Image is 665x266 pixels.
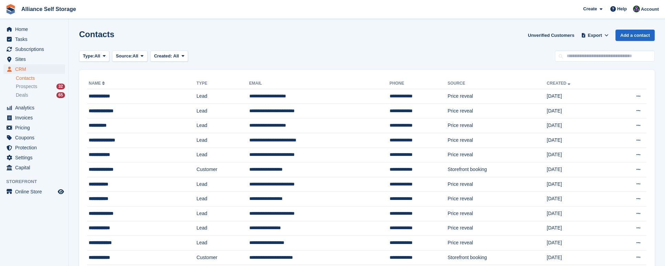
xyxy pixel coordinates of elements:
[547,133,610,148] td: [DATE]
[3,34,65,44] a: menu
[3,64,65,74] a: menu
[89,81,106,86] a: Name
[3,133,65,142] a: menu
[547,89,610,104] td: [DATE]
[633,6,640,12] img: Romilly Norton
[79,51,109,62] button: Type: All
[641,6,659,13] span: Account
[617,6,627,12] span: Help
[588,32,602,39] span: Export
[3,44,65,54] a: menu
[547,192,610,206] td: [DATE]
[3,24,65,34] a: menu
[448,118,547,133] td: Price reveal
[197,236,249,251] td: Lead
[95,53,100,60] span: All
[15,123,56,132] span: Pricing
[197,104,249,118] td: Lead
[448,192,547,206] td: Price reveal
[173,53,179,58] span: All
[448,104,547,118] td: Price reveal
[448,221,547,236] td: Price reveal
[133,53,139,60] span: All
[249,78,390,89] th: Email
[3,103,65,113] a: menu
[448,250,547,265] td: Storefront booking
[615,30,655,41] a: Add a contact
[3,187,65,196] a: menu
[525,30,577,41] a: Unverified Customers
[197,250,249,265] td: Customer
[150,51,188,62] button: Created: All
[15,143,56,152] span: Protection
[448,206,547,221] td: Price reveal
[580,30,610,41] button: Export
[3,153,65,162] a: menu
[3,113,65,123] a: menu
[197,89,249,104] td: Lead
[197,133,249,148] td: Lead
[15,44,56,54] span: Subscriptions
[15,113,56,123] span: Invoices
[15,24,56,34] span: Home
[16,92,28,98] span: Deals
[16,92,65,99] a: Deals 65
[197,221,249,236] td: Lead
[547,162,610,177] td: [DATE]
[547,81,572,86] a: Created
[448,89,547,104] td: Price reveal
[197,192,249,206] td: Lead
[3,163,65,172] a: menu
[79,30,115,39] h1: Contacts
[15,187,56,196] span: Online Store
[112,51,148,62] button: Source: All
[83,53,95,60] span: Type:
[15,163,56,172] span: Capital
[15,133,56,142] span: Coupons
[15,54,56,64] span: Sites
[547,177,610,192] td: [DATE]
[3,143,65,152] a: menu
[6,4,16,14] img: stora-icon-8386f47178a22dfd0bd8f6a31ec36ba5ce8667c1dd55bd0f319d3a0aa187defe.svg
[16,83,65,90] a: Prospects 32
[448,177,547,192] td: Price reveal
[15,153,56,162] span: Settings
[448,162,547,177] td: Storefront booking
[116,53,132,60] span: Source:
[448,133,547,148] td: Price reveal
[390,78,448,89] th: Phone
[16,83,37,90] span: Prospects
[448,148,547,162] td: Price reveal
[3,54,65,64] a: menu
[15,103,56,113] span: Analytics
[547,206,610,221] td: [DATE]
[197,78,249,89] th: Type
[583,6,597,12] span: Create
[6,178,68,185] span: Storefront
[547,104,610,118] td: [DATE]
[197,148,249,162] td: Lead
[15,64,56,74] span: CRM
[547,236,610,251] td: [DATE]
[197,206,249,221] td: Lead
[547,148,610,162] td: [DATE]
[3,123,65,132] a: menu
[448,236,547,251] td: Price reveal
[16,75,65,82] a: Contacts
[547,118,610,133] td: [DATE]
[15,34,56,44] span: Tasks
[197,177,249,192] td: Lead
[197,118,249,133] td: Lead
[56,92,65,98] div: 65
[547,221,610,236] td: [DATE]
[154,53,172,58] span: Created:
[57,188,65,196] a: Preview store
[197,162,249,177] td: Customer
[56,84,65,89] div: 32
[448,78,547,89] th: Source
[19,3,79,15] a: Alliance Self Storage
[547,250,610,265] td: [DATE]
